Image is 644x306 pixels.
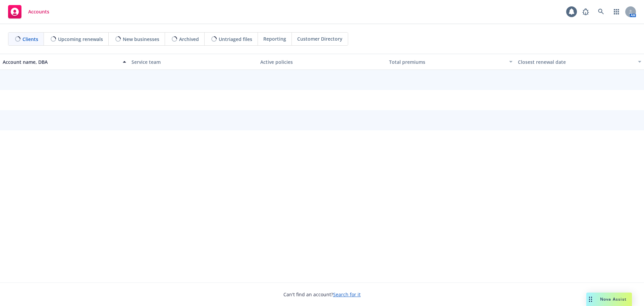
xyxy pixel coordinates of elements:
span: Reporting [263,35,286,42]
div: Account name, DBA [3,58,119,65]
div: Total premiums [389,58,505,65]
span: Accounts [28,9,49,14]
span: Upcoming renewals [58,36,103,43]
span: Nova Assist [600,296,627,302]
a: Search [594,5,608,18]
a: Accounts [5,2,52,21]
div: Active policies [260,58,384,65]
span: Clients [22,36,38,43]
span: Customer Directory [297,35,342,42]
button: Nova Assist [586,293,632,306]
span: Archived [179,36,199,43]
a: Search for it [333,291,361,298]
span: Untriaged files [219,36,252,43]
span: Can't find an account? [283,291,361,298]
div: Service team [131,58,255,65]
div: Drag to move [586,293,595,306]
button: Total premiums [386,54,515,70]
a: Switch app [610,5,623,18]
button: Active policies [258,54,386,70]
div: Closest renewal date [518,58,634,65]
a: Report a Bug [579,5,592,18]
button: Closest renewal date [515,54,644,70]
span: New businesses [123,36,159,43]
button: Service team [129,54,258,70]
